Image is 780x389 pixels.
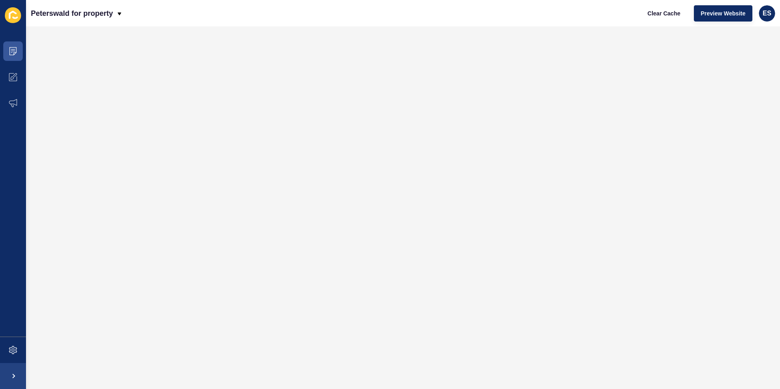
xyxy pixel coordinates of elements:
span: Clear Cache [648,9,680,17]
button: Clear Cache [641,5,687,22]
span: ES [763,9,771,17]
button: Preview Website [694,5,752,22]
span: Preview Website [701,9,745,17]
p: Peterswald for property [31,3,113,24]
